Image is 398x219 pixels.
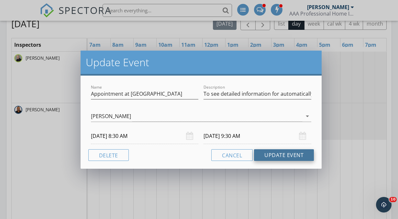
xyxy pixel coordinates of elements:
[91,113,131,119] div: [PERSON_NAME]
[88,149,129,161] button: Delete
[376,197,392,213] iframe: Intercom live chat
[389,197,397,202] span: 10
[86,56,317,69] h2: Update Event
[211,149,253,161] button: Cancel
[304,112,311,120] i: arrow_drop_down
[204,128,311,144] input: Select date
[254,149,314,161] button: Update Event
[91,128,199,144] input: Select date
